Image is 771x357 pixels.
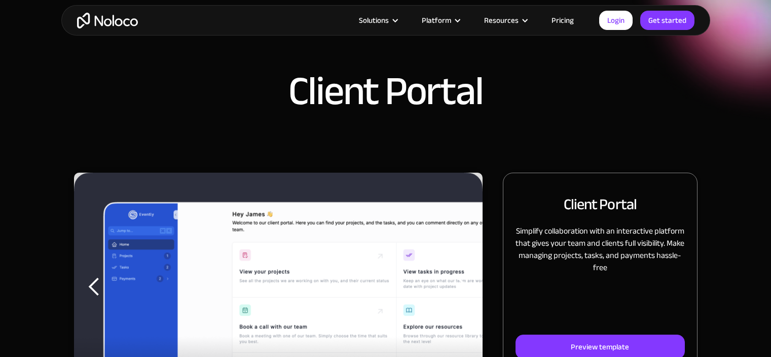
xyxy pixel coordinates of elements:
div: Resources [484,14,519,27]
h2: Client Portal [564,193,637,215]
a: Pricing [539,14,586,27]
div: Platform [422,14,451,27]
div: Resources [471,14,539,27]
div: Solutions [346,14,409,27]
a: home [77,13,138,28]
a: Get started [640,11,694,30]
h1: Client Portal [288,71,483,112]
p: Simplify collaboration with an interactive platform that gives your team and clients full visibil... [516,225,684,274]
div: Preview template [571,340,629,353]
a: Login [599,11,633,30]
div: Solutions [359,14,389,27]
div: Platform [409,14,471,27]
